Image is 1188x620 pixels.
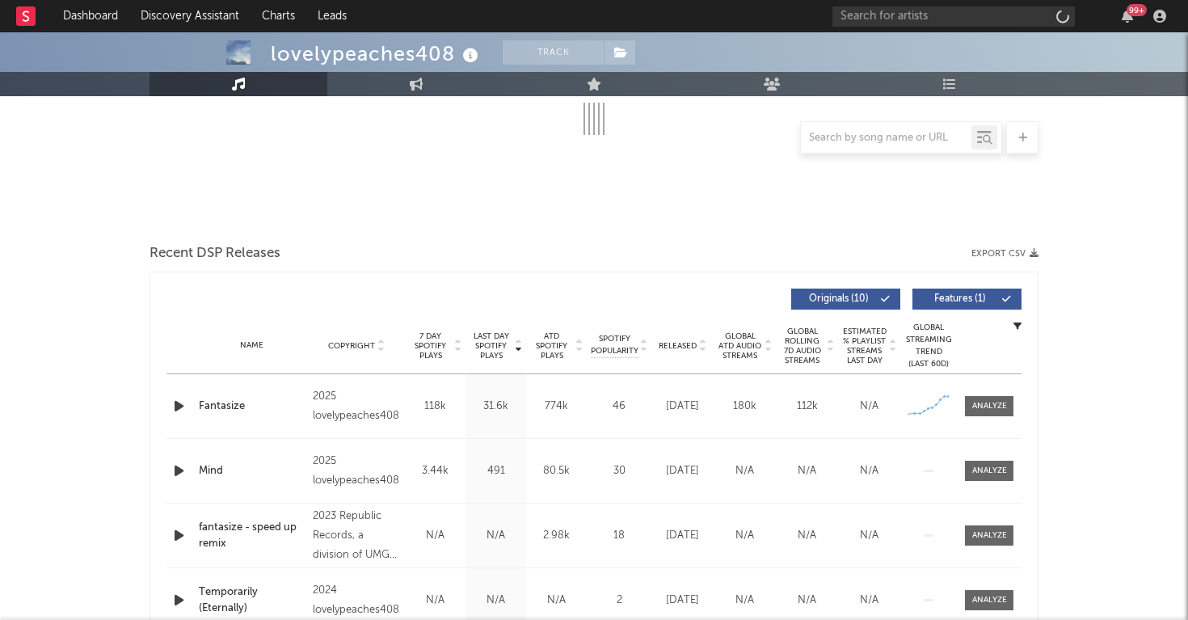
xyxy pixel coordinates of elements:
[313,507,401,565] div: 2023 Republic Records, a division of UMG Recordings, Inc
[842,528,896,544] div: N/A
[718,593,772,609] div: N/A
[503,40,604,65] button: Track
[591,463,647,479] div: 30
[842,327,887,365] span: Estimated % Playlist Streams Last Day
[470,331,512,361] span: Last Day Spotify Plays
[313,387,401,426] div: 2025 lovelypeaches408
[530,593,583,609] div: N/A
[470,399,522,415] div: 31.6k
[530,331,573,361] span: ATD Spotify Plays
[655,528,710,544] div: [DATE]
[923,294,997,304] span: Features ( 1 )
[659,341,697,351] span: Released
[530,463,583,479] div: 80.5k
[655,463,710,479] div: [DATE]
[912,289,1022,310] button: Features(1)
[971,249,1038,259] button: Export CSV
[780,463,834,479] div: N/A
[780,528,834,544] div: N/A
[802,294,876,304] span: Originals ( 10 )
[470,593,522,609] div: N/A
[150,244,280,264] span: Recent DSP Releases
[313,452,401,491] div: 2025 lovelypeaches408
[409,331,452,361] span: 7 Day Spotify Plays
[199,584,305,616] a: Temporarily (Eternally)
[904,322,953,370] div: Global Streaming Trend (Last 60D)
[780,593,834,609] div: N/A
[199,399,305,415] a: Fantasize
[591,333,638,357] span: Spotify Popularity
[780,327,824,365] span: Global Rolling 7D Audio Streams
[842,399,896,415] div: N/A
[199,340,305,352] div: Name
[409,528,461,544] div: N/A
[409,593,461,609] div: N/A
[530,399,583,415] div: 774k
[1122,10,1133,23] button: 99+
[791,289,900,310] button: Originals(10)
[718,528,772,544] div: N/A
[271,40,482,67] div: lovelypeaches408
[832,6,1075,27] input: Search for artists
[591,399,647,415] div: 46
[1127,4,1147,16] div: 99 +
[470,528,522,544] div: N/A
[801,132,971,145] input: Search by song name or URL
[655,593,710,609] div: [DATE]
[655,399,710,415] div: [DATE]
[470,463,522,479] div: 491
[718,399,772,415] div: 180k
[842,463,896,479] div: N/A
[842,593,896,609] div: N/A
[328,341,375,351] span: Copyright
[718,463,772,479] div: N/A
[199,463,305,479] a: Mind
[530,528,583,544] div: 2.98k
[591,593,647,609] div: 2
[591,528,647,544] div: 18
[409,463,461,479] div: 3.44k
[409,399,461,415] div: 118k
[718,331,762,361] span: Global ATD Audio Streams
[199,520,305,551] a: fantasize - speed up remix
[780,399,834,415] div: 112k
[313,581,401,620] div: 2024 lovelypeaches408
